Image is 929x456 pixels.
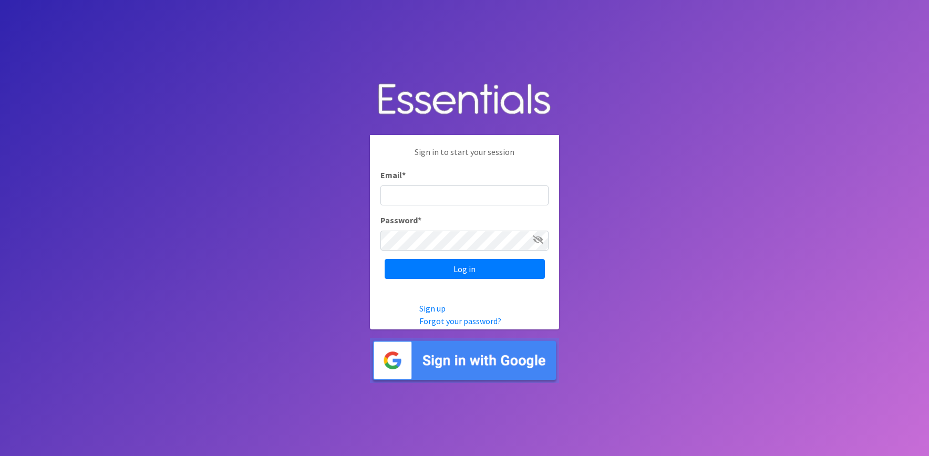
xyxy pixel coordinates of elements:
img: Human Essentials [370,73,559,127]
label: Email [380,169,406,181]
img: Sign in with Google [370,338,559,384]
input: Log in [385,259,545,279]
label: Password [380,214,421,226]
abbr: required [402,170,406,180]
a: Sign up [419,303,446,314]
a: Forgot your password? [419,316,501,326]
abbr: required [418,215,421,225]
p: Sign in to start your session [380,146,549,169]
